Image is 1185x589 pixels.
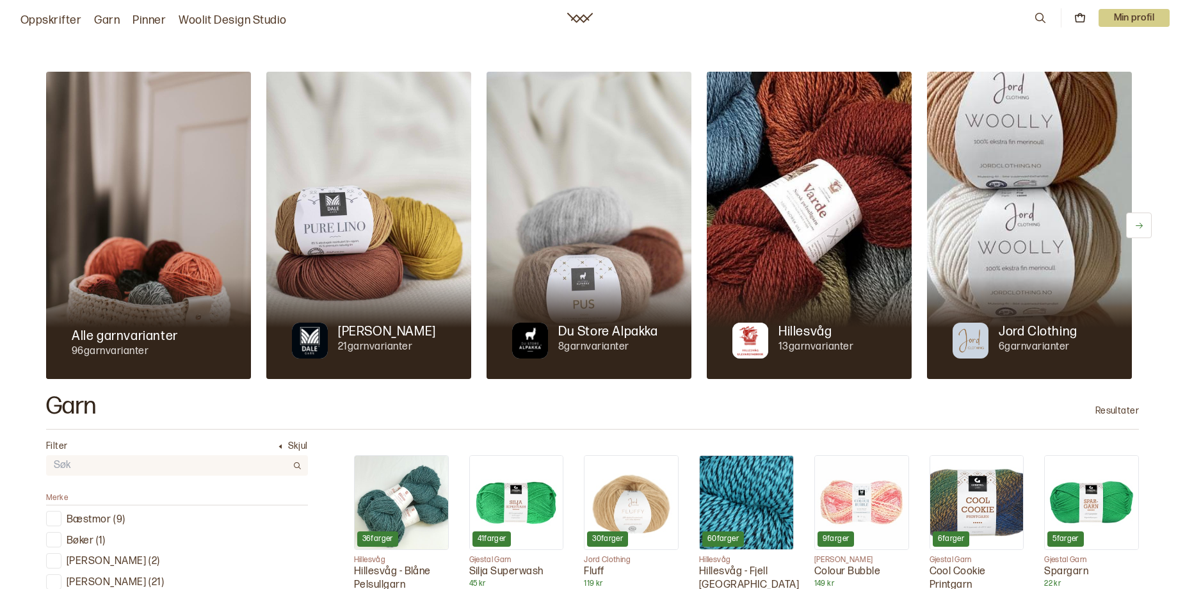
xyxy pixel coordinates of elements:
p: [PERSON_NAME] [814,555,909,565]
a: Oppskrifter [20,12,81,29]
a: Silja Superwash41fargerGjestal GarnSilja Superwash45 kr [469,455,564,589]
a: Fluff30fargerJord ClothingFluff119 kr [584,455,679,589]
p: Colour Bubble [814,565,909,579]
p: 13 garnvarianter [778,341,853,354]
p: Hillesvåg [699,555,794,565]
img: Colour Bubble [815,456,908,549]
p: 6 farger [938,534,965,544]
span: Merke [46,493,68,503]
p: Hillesvåg [354,555,449,565]
p: Gjestal Garn [1044,555,1139,565]
p: 36 farger [362,534,393,544]
img: Dale Garn [266,72,471,379]
p: Resultater [1095,405,1139,417]
img: Du Store Alpakka [487,72,691,379]
p: Alle garnvarianter [72,327,178,345]
p: Gjestal Garn [469,555,564,565]
p: Skjul [288,440,308,453]
p: 8 garnvarianter [558,341,658,354]
a: Pinner [133,12,166,29]
p: [PERSON_NAME] [67,555,146,569]
p: 30 farger [592,534,623,544]
button: User dropdown [1099,9,1170,27]
img: Spargarn [1045,456,1138,549]
p: 60 farger [707,534,739,544]
img: Jord Clothing [927,72,1132,379]
p: Du Store Alpakka [558,323,658,341]
img: Hillesvåg - Fjell Sokkegarn [700,456,793,549]
input: Søk [46,456,287,475]
p: 22 kr [1044,579,1139,589]
p: Hillesvåg [778,323,832,341]
p: Silja Superwash [469,565,564,579]
img: Alle garnvarianter [46,72,251,379]
img: Silja Superwash [470,456,563,549]
p: Bæstmor [67,513,111,527]
p: Min profil [1099,9,1170,27]
p: Gjestal Garn [930,555,1024,565]
p: 5 farger [1052,534,1079,544]
a: Woolit [567,13,593,23]
h2: Garn [46,394,97,419]
p: 9 farger [823,534,850,544]
a: Woolit Design Studio [179,12,287,29]
a: Garn [94,12,120,29]
p: ( 2 ) [149,555,159,569]
p: Fluff [584,565,679,579]
img: Merkegarn [732,323,768,359]
p: Filter [46,440,68,453]
p: Bøker [67,535,93,548]
p: Jord Clothing [584,555,679,565]
img: Fluff [584,456,678,549]
img: Cool Cookie Printgarn [930,456,1024,549]
p: [PERSON_NAME] [338,323,436,341]
a: Colour Bubble9farger[PERSON_NAME]Colour Bubble149 kr [814,455,909,589]
img: Merkegarn [512,323,548,359]
p: 45 kr [469,579,564,589]
img: Merkegarn [953,323,988,359]
p: 96 garnvarianter [72,345,178,359]
p: 6 garnvarianter [999,341,1077,354]
p: ( 1 ) [96,535,105,548]
p: 149 kr [814,579,909,589]
img: Merkegarn [292,323,328,359]
a: Spargarn5fargerGjestal GarnSpargarn22 kr [1044,455,1139,589]
p: Spargarn [1044,565,1139,579]
img: Hillesvåg - Blåne Pelsullgarn [355,456,448,549]
p: 21 garnvarianter [338,341,436,354]
img: Hillesvåg [707,72,912,379]
p: Jord Clothing [999,323,1077,341]
p: ( 9 ) [113,513,125,527]
p: 119 kr [584,579,679,589]
p: 41 farger [478,534,506,544]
